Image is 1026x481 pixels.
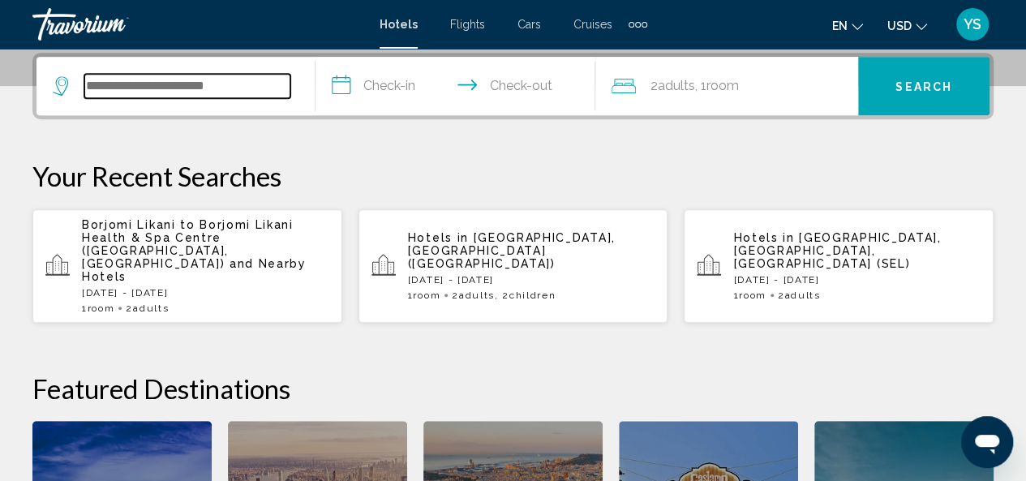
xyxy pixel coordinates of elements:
[88,303,115,314] span: Room
[32,160,994,192] p: Your Recent Searches
[380,18,418,31] a: Hotels
[739,290,766,301] span: Room
[32,8,363,41] a: Travorium
[126,303,169,314] span: 2
[82,257,307,283] span: and Nearby Hotels
[82,287,329,298] p: [DATE] - [DATE]
[358,208,668,324] button: Hotels in [GEOGRAPHIC_DATA], [GEOGRAPHIC_DATA] ([GEOGRAPHIC_DATA])[DATE] - [DATE]1Room2Adults, 2C...
[459,290,495,301] span: Adults
[887,19,912,32] span: USD
[408,290,440,301] span: 1
[733,231,794,244] span: Hotels in
[316,57,595,115] button: Check in and out dates
[452,290,495,301] span: 2
[951,7,994,41] button: User Menu
[509,290,556,301] span: Children
[629,11,647,37] button: Extra navigation items
[858,57,990,115] button: Search
[895,80,952,93] span: Search
[832,14,863,37] button: Change language
[413,290,440,301] span: Room
[82,218,294,270] span: Borjomi Likani to Borjomi Likani Health & Spa Centre ([GEOGRAPHIC_DATA], [GEOGRAPHIC_DATA])
[733,274,981,286] p: [DATE] - [DATE]
[408,231,616,270] span: [GEOGRAPHIC_DATA], [GEOGRAPHIC_DATA] ([GEOGRAPHIC_DATA])
[695,75,739,97] span: , 1
[733,231,941,270] span: [GEOGRAPHIC_DATA], [GEOGRAPHIC_DATA], [GEOGRAPHIC_DATA] (SEL)
[82,303,114,314] span: 1
[408,274,655,286] p: [DATE] - [DATE]
[32,372,994,405] h2: Featured Destinations
[408,231,469,244] span: Hotels in
[832,19,848,32] span: en
[784,290,820,301] span: Adults
[778,290,821,301] span: 2
[32,208,342,324] button: Borjomi Likani to Borjomi Likani Health & Spa Centre ([GEOGRAPHIC_DATA], [GEOGRAPHIC_DATA]) and N...
[495,290,556,301] span: , 2
[36,57,990,115] div: Search widget
[573,18,612,31] a: Cruises
[658,78,695,93] span: Adults
[964,16,981,32] span: YS
[961,416,1013,468] iframe: Кнопка запуска окна обмена сообщениями
[684,208,994,324] button: Hotels in [GEOGRAPHIC_DATA], [GEOGRAPHIC_DATA], [GEOGRAPHIC_DATA] (SEL)[DATE] - [DATE]1Room2Adults
[133,303,169,314] span: Adults
[887,14,927,37] button: Change currency
[650,75,695,97] span: 2
[706,78,739,93] span: Room
[517,18,541,31] a: Cars
[450,18,485,31] a: Flights
[595,57,858,115] button: Travelers: 2 adults, 0 children
[733,290,766,301] span: 1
